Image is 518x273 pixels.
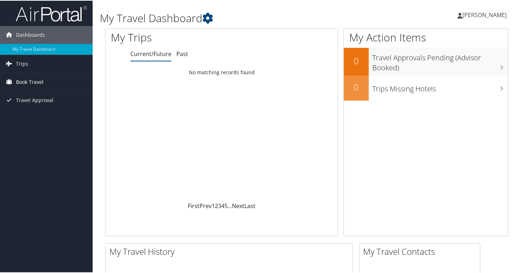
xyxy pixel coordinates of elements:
[215,201,218,209] a: 2
[100,10,376,25] h1: My Travel Dashboard
[344,29,508,44] h1: My Action Items
[221,201,224,209] a: 4
[16,91,53,108] span: Travel Approval
[16,54,28,72] span: Trips
[344,75,508,100] a: 0Trips Missing Hotels
[372,80,508,93] h3: Trips Missing Hotels
[16,5,87,21] img: airportal-logo.png
[16,25,45,43] span: Dashboards
[363,245,480,257] h2: My Travel Contacts
[344,80,369,92] h2: 0
[16,72,43,90] span: Book Travel
[188,201,200,209] a: First
[109,245,353,257] h2: My Travel History
[228,201,232,209] span: …
[457,4,514,25] a: [PERSON_NAME]
[130,49,171,57] a: Current/Future
[105,65,338,78] td: No matching records found
[200,201,212,209] a: Prev
[232,201,244,209] a: Next
[344,54,369,66] h2: 0
[218,201,221,209] a: 3
[176,49,188,57] a: Past
[212,201,215,209] a: 1
[372,49,508,72] h3: Travel Approvals Pending (Advisor Booked)
[111,29,235,44] h1: My Trips
[224,201,228,209] a: 5
[244,201,255,209] a: Last
[462,10,507,18] span: [PERSON_NAME]
[344,47,508,75] a: 0Travel Approvals Pending (Advisor Booked)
